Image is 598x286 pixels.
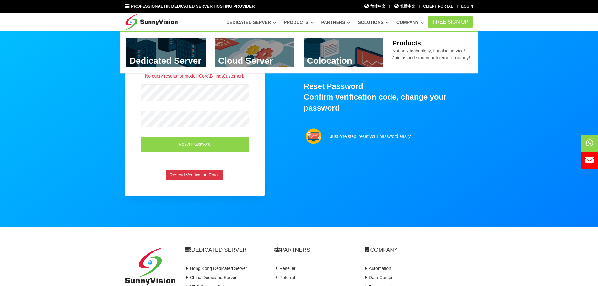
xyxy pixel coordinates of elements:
img: SunnyVision Limited [125,248,175,285]
a: 繁體中文 [394,3,415,9]
a: Company [396,17,424,28]
h2: Dedicated Server [185,246,265,254]
a: Data Center [364,275,393,280]
a: Client Portal [423,4,453,8]
a: Referral [274,275,295,280]
a: Solutions [358,17,389,28]
li: | [457,3,458,9]
a: Automation [364,266,391,271]
a: Partners [321,17,351,28]
a: Login [461,4,473,8]
a: Products [284,17,314,28]
b: Products [392,39,421,46]
span: Professional HK Dedicated Server Hosting Provider [131,4,255,8]
a: FREE Sign Up [428,16,473,28]
div: Dedicated Server [120,31,478,73]
a: Dedicated Server [226,17,276,28]
span: Not only technology, but also service! Join us and start your Internet+ journey! [392,48,470,60]
h2: Company [364,246,473,254]
a: China Dedicated Server [185,275,237,280]
li: | [389,3,390,9]
img: support.png [306,128,321,144]
a: Reseller [274,266,296,271]
a: Hong Kong Dedicated Server [185,266,247,271]
button: Resend Verification Email [166,170,224,181]
button: Reset Password [141,137,249,152]
p: Just one step, reset your password easily. [330,133,429,140]
li: | [419,3,420,9]
div: No query results for model [Core\Billing\Customer]. [141,73,249,79]
h2: Partners [274,246,354,254]
a: 简体中文 [364,3,386,9]
h1: Reset Password Confirm verification code, change your password [304,81,473,113]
